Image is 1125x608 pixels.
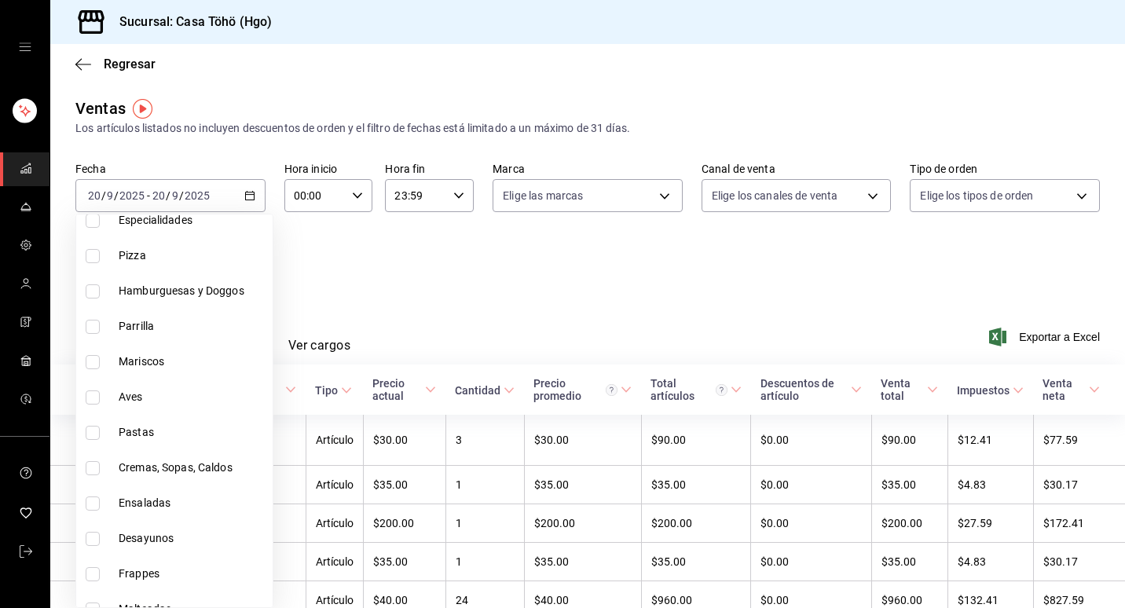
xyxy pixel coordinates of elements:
[119,283,266,299] span: Hamburguesas y Doggos
[119,353,266,370] span: Mariscos
[133,99,152,119] img: Tooltip marker
[119,318,266,335] span: Parrilla
[119,566,266,582] span: Frappes
[119,495,266,511] span: Ensaladas
[119,424,266,441] span: Pastas
[119,212,266,229] span: Especialidades
[119,460,266,476] span: Cremas, Sopas, Caldos
[119,530,266,547] span: Desayunos
[119,247,266,264] span: Pizza
[119,389,266,405] span: Aves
